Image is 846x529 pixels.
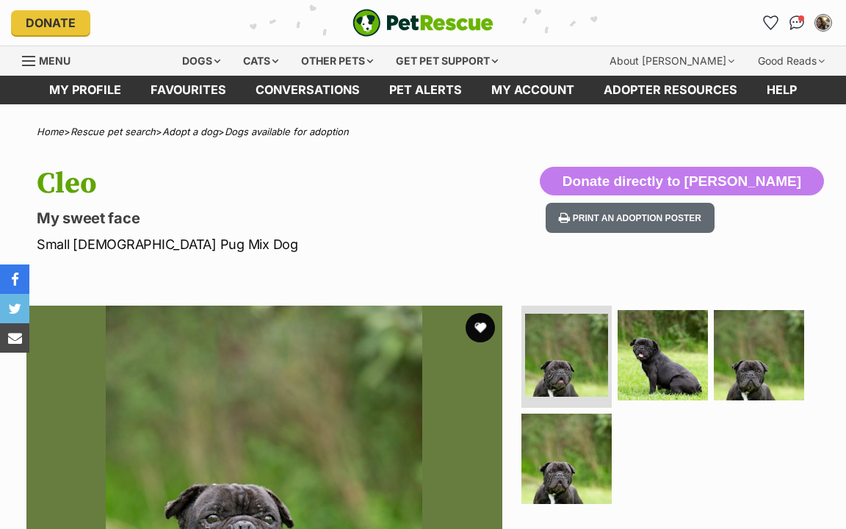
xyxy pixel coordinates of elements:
[785,11,809,35] a: Conversations
[352,9,493,37] a: PetRescue
[37,167,518,201] h1: Cleo
[525,314,608,397] img: Photo of Cleo
[37,208,518,228] p: My sweet face
[22,46,81,73] a: Menu
[599,46,745,76] div: About [PERSON_NAME]
[291,46,383,76] div: Other pets
[136,76,241,104] a: Favourites
[233,46,289,76] div: Cats
[816,15,831,30] img: Vina Thompson profile pic
[37,234,518,254] p: Small [DEMOGRAPHIC_DATA] Pug Mix Dog
[172,46,231,76] div: Dogs
[70,126,156,137] a: Rescue pet search
[386,46,508,76] div: Get pet support
[375,76,477,104] a: Pet alerts
[789,15,805,30] img: chat-41dd97257d64d25036548639549fe6c8038ab92f7586957e7f3b1b290dea8141.svg
[714,310,804,400] img: Photo of Cleo
[759,11,835,35] ul: Account quick links
[521,414,612,504] img: Photo of Cleo
[759,11,782,35] a: Favourites
[39,54,70,67] span: Menu
[540,167,824,196] button: Donate directly to [PERSON_NAME]
[477,76,589,104] a: My account
[752,76,811,104] a: Help
[748,46,835,76] div: Good Reads
[352,9,493,37] img: logo-e224e6f780fb5917bec1dbf3a21bbac754714ae5b6737aabdf751b685950b380.svg
[11,10,90,35] a: Donate
[811,11,835,35] button: My account
[546,203,715,233] button: Print an adoption poster
[37,126,64,137] a: Home
[466,313,495,342] button: favourite
[162,126,218,137] a: Adopt a dog
[589,76,752,104] a: Adopter resources
[35,76,136,104] a: My profile
[241,76,375,104] a: conversations
[618,310,708,400] img: Photo of Cleo
[225,126,349,137] a: Dogs available for adoption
